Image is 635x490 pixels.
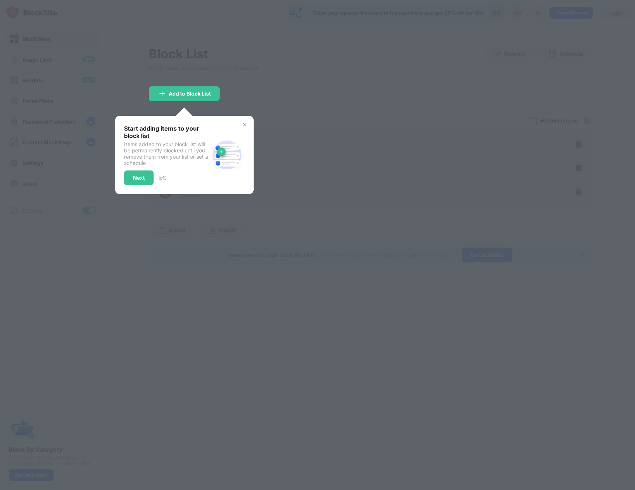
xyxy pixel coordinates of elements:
[242,122,248,128] img: x-button.svg
[169,91,211,97] div: Add to Block List
[124,141,209,166] div: Items added to your block list will be permanently blocked until you remove them from your list o...
[124,125,209,139] div: Start adding items to your block list
[158,175,167,181] div: 1 of 3
[133,175,145,181] div: Next
[209,137,245,173] img: block-site.svg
